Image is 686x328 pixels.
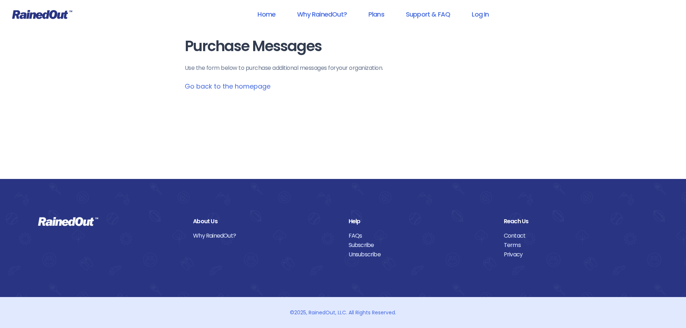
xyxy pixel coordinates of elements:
[185,82,270,91] a: Go back to the homepage
[504,241,648,250] a: Terms
[504,231,648,241] a: Contact
[185,38,502,54] h1: Purchase Messages
[349,241,493,250] a: Subscribe
[248,6,285,22] a: Home
[462,6,498,22] a: Log In
[185,64,502,72] p: Use the form below to purchase additional messages for your organization .
[349,250,493,259] a: Unsubscribe
[349,231,493,241] a: FAQs
[193,231,337,241] a: Why RainedOut?
[359,6,394,22] a: Plans
[504,250,648,259] a: Privacy
[504,217,648,226] div: Reach Us
[396,6,459,22] a: Support & FAQ
[349,217,493,226] div: Help
[288,6,356,22] a: Why RainedOut?
[193,217,337,226] div: About Us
